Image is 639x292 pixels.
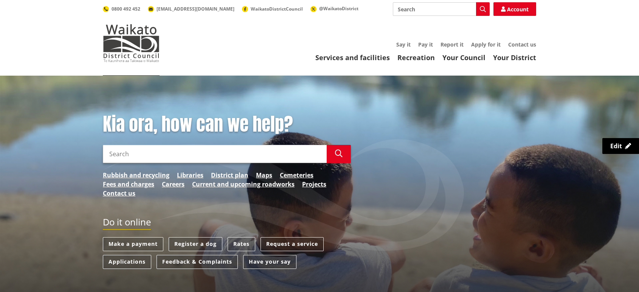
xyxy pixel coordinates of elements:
img: Waikato District Council - Te Kaunihera aa Takiwaa o Waikato [103,24,160,62]
a: [EMAIL_ADDRESS][DOMAIN_NAME] [148,6,234,12]
a: Maps [256,171,272,180]
a: Account [493,2,536,16]
a: Edit [602,138,639,154]
a: Your Council [442,53,485,62]
a: Libraries [177,171,203,180]
h2: Do it online [103,217,151,230]
a: Contact us [103,189,135,198]
a: Say it [396,41,411,48]
span: Edit [610,142,622,150]
span: @WaikatoDistrict [319,5,358,12]
h1: Kia ora, how can we help? [103,113,351,135]
a: 0800 492 452 [103,6,140,12]
a: Rubbish and recycling [103,171,169,180]
a: Your District [493,53,536,62]
a: District plan [211,171,248,180]
a: Pay it [418,41,433,48]
a: Services and facilities [315,53,390,62]
span: [EMAIL_ADDRESS][DOMAIN_NAME] [157,6,234,12]
a: Request a service [261,237,324,251]
a: Make a payment [103,237,163,251]
a: Careers [162,180,185,189]
a: Register a dog [169,237,222,251]
a: @WaikatoDistrict [310,5,358,12]
a: Apply for it [471,41,501,48]
a: Current and upcoming roadworks [192,180,295,189]
span: 0800 492 452 [112,6,140,12]
input: Search input [393,2,490,16]
a: WaikatoDistrictCouncil [242,6,303,12]
a: Feedback & Complaints [157,255,238,269]
a: Fees and charges [103,180,154,189]
a: Have your say [243,255,296,269]
a: Rates [228,237,255,251]
span: WaikatoDistrictCouncil [251,6,303,12]
input: Search input [103,145,327,163]
a: Applications [103,255,151,269]
a: Recreation [397,53,435,62]
a: Cemeteries [280,171,313,180]
a: Contact us [508,41,536,48]
a: Projects [302,180,326,189]
a: Report it [440,41,464,48]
